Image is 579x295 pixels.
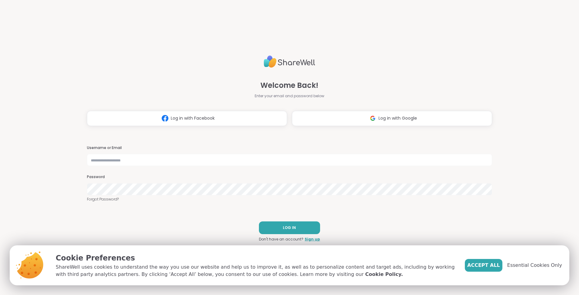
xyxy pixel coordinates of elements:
[259,237,303,242] span: Don't have an account?
[283,225,296,230] span: LOG IN
[87,145,492,151] h3: Username or Email
[292,111,492,126] button: Log in with Google
[171,115,215,121] span: Log in with Facebook
[56,264,455,278] p: ShareWell uses cookies to understand the way you use our website and help us to improve it, as we...
[260,80,318,91] span: Welcome Back!
[255,93,324,99] span: Enter your email and password below
[87,197,492,202] a: Forgot Password?
[159,113,171,124] img: ShareWell Logomark
[305,237,320,242] a: Sign up
[379,115,417,121] span: Log in with Google
[465,259,502,272] button: Accept All
[467,262,500,269] span: Accept All
[87,111,287,126] button: Log in with Facebook
[507,262,562,269] span: Essential Cookies Only
[264,53,315,70] img: ShareWell Logo
[259,221,320,234] button: LOG IN
[367,113,379,124] img: ShareWell Logomark
[56,253,455,264] p: Cookie Preferences
[365,271,403,278] a: Cookie Policy.
[87,174,492,180] h3: Password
